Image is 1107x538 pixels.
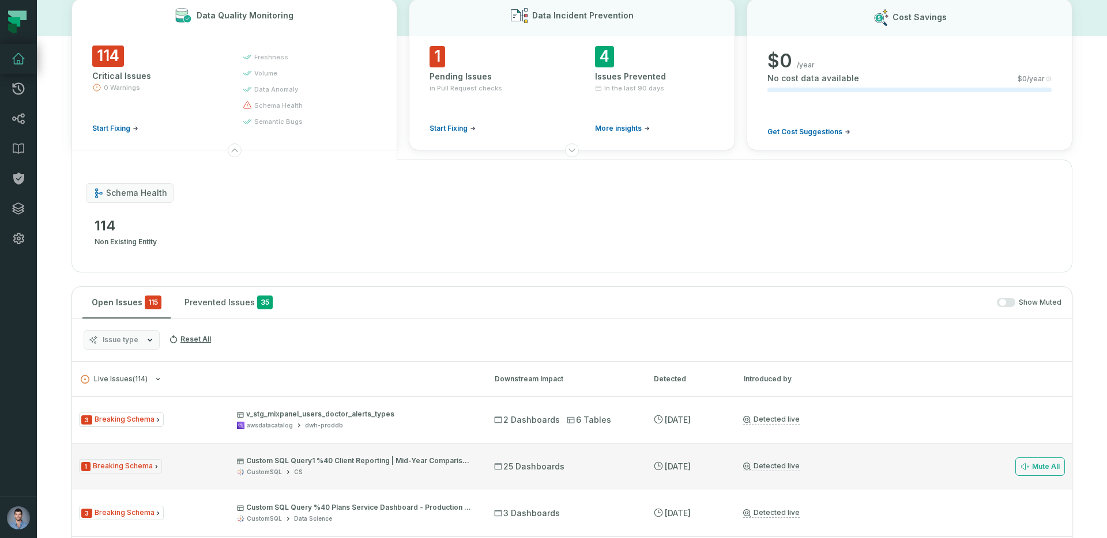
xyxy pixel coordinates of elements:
div: awsdatacatalog [247,421,293,430]
a: Get Cost Suggestions [767,127,850,137]
a: Detected live [743,415,800,425]
span: 25 Dashboards [494,461,564,472]
h3: Cost Savings [893,12,947,23]
div: Downstream Impact [495,374,633,384]
span: 2 Dashboards [494,414,560,426]
span: Issue Type [79,506,164,520]
span: Get Cost Suggestions [767,127,842,137]
a: Detected live [743,508,800,518]
relative-time: Aug 17, 2025, 4:04 AM GMT+3 [665,415,691,425]
span: semantic bugs [254,117,303,126]
button: Issue type [84,330,160,350]
span: in Pull Request checks [430,84,502,93]
span: 6 Tables [567,414,611,426]
span: data anomaly [254,85,298,94]
div: dwh-proddb [305,421,343,430]
h3: Data Incident Prevention [532,10,634,21]
span: Severity [81,509,92,518]
div: CS [294,468,303,476]
span: More insights [595,124,642,133]
p: Custom SQL Query1 %40 Client Reporting | Mid-Year Comparisons %28cdc0d6c9%29 [237,456,473,465]
p: v_stg_mixpanel_users_doctor_alerts_types [237,410,473,419]
div: Pending Issues [430,71,549,82]
div: Show Muted [287,298,1061,308]
span: Start Fixing [430,124,468,133]
span: Issue type [103,335,138,344]
span: In the last 90 days [604,84,664,93]
a: Start Fixing [430,124,476,133]
relative-time: Aug 15, 2025, 4:03 AM GMT+3 [665,461,691,471]
div: CustomSQL [247,468,282,476]
span: Start Fixing [92,124,130,133]
p: Custom SQL Query %40 Plans Service Dashboard - Production %289461f68f%29 [237,503,473,512]
span: non existing entity [95,235,157,249]
h3: Data Quality Monitoring [197,10,293,21]
button: Prevented Issues [175,287,282,318]
span: volume [254,69,277,78]
div: Issues Prevented [595,71,714,82]
div: Detected [654,374,723,384]
button: Open Issues [82,287,171,318]
span: $ 0 [767,50,792,73]
span: 114 [95,217,157,235]
div: Critical Issues [92,70,222,82]
span: 35 [257,295,273,309]
a: Detected live [743,461,800,471]
span: Live Issues ( 114 ) [81,375,148,384]
span: Severity [81,462,91,471]
div: CustomSQL [247,514,282,523]
span: Issue Type [79,459,162,473]
span: schema health [254,101,303,110]
span: 0 Warnings [104,83,140,92]
span: Severity [81,415,92,425]
button: Live Issues(114) [81,375,474,384]
relative-time: Aug 15, 2025, 4:03 AM GMT+3 [665,508,691,518]
button: Reset All [164,330,216,348]
span: No cost data available [767,73,859,84]
span: $ 0 /year [1018,74,1045,84]
span: schema health [106,187,167,199]
a: More insights [595,124,650,133]
div: Introduced by [744,374,1063,384]
span: 1 [430,46,445,67]
div: Data Science [294,514,332,523]
span: 3 Dashboards [494,507,560,519]
span: Issue Type [79,412,164,427]
a: Start Fixing [92,124,138,133]
span: critical issues and errors combined [145,295,161,309]
img: avatar of Ori Machlis [7,506,30,529]
span: /year [797,60,815,70]
span: 4 [595,46,614,67]
button: Mute All [1015,457,1065,476]
span: 114 [92,46,124,67]
span: freshness [254,52,288,62]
